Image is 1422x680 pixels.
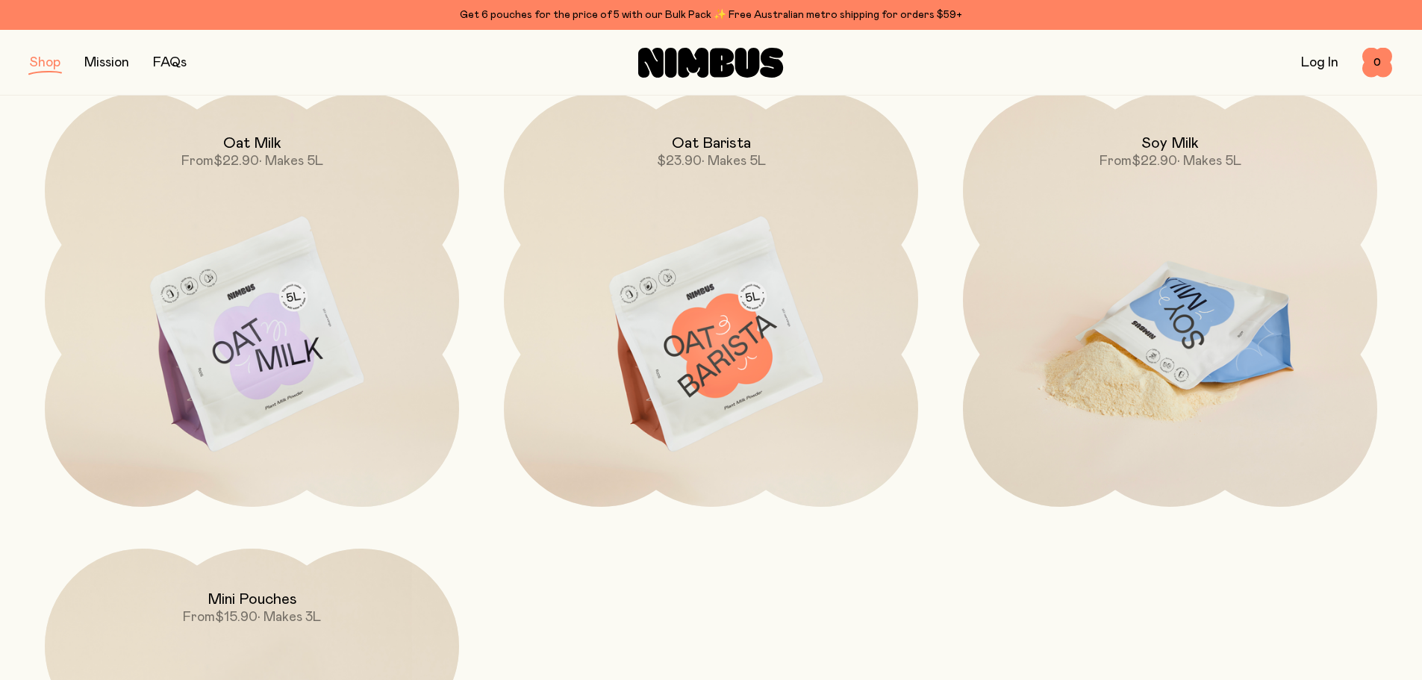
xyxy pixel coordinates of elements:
a: Mission [84,56,129,69]
a: Oat Barista$23.90• Makes 5L [504,93,918,507]
div: Get 6 pouches for the price of 5 with our Bulk Pack ✨ Free Australian metro shipping for orders $59+ [30,6,1392,24]
span: • Makes 5L [1177,155,1241,168]
a: Log In [1301,56,1338,69]
h2: Oat Milk [223,134,281,152]
span: $22.90 [213,155,259,168]
h2: Oat Barista [672,134,751,152]
span: $15.90 [215,611,258,624]
span: From [181,155,213,168]
a: FAQs [153,56,187,69]
span: $23.90 [657,155,702,168]
span: From [1100,155,1132,168]
h2: Mini Pouches [208,590,297,608]
a: Oat MilkFrom$22.90• Makes 5L [45,93,459,507]
span: From [183,611,215,624]
span: • Makes 3L [258,611,321,624]
a: Soy MilkFrom$22.90• Makes 5L [963,93,1377,507]
span: • Makes 5L [702,155,766,168]
h2: Soy Milk [1141,134,1199,152]
span: • Makes 5L [259,155,323,168]
button: 0 [1362,48,1392,78]
span: $22.90 [1132,155,1177,168]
